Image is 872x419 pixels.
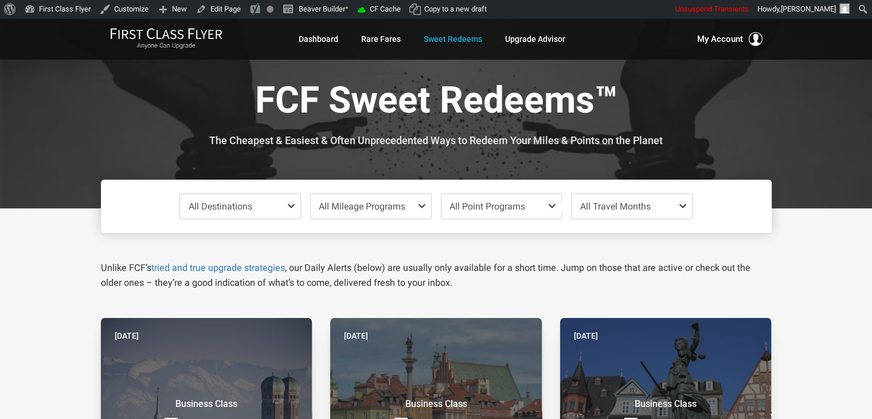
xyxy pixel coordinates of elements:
span: Unsuspend Transients [675,5,749,13]
a: Rare Fares [361,29,401,49]
button: My Account [697,32,762,46]
span: All Destinations [189,201,252,212]
time: [DATE] [115,329,139,342]
img: First Class Flyer [110,28,222,40]
span: All Mileage Programs [319,201,405,212]
a: tried and true upgrade strategies [151,262,285,273]
span: • [345,2,349,14]
time: [DATE] [344,329,368,342]
a: First Class FlyerAnyone Can Upgrade [110,28,222,51]
a: Sweet Redeems [424,29,482,49]
small: Business Class [135,398,278,410]
small: Anyone Can Upgrade [110,42,222,50]
h1: FCF Sweet Redeems™ [110,80,763,125]
span: All Travel Months [580,201,650,212]
a: Dashboard [299,29,338,49]
small: Business Class [594,398,737,410]
a: Upgrade Advisor [505,29,565,49]
time: [DATE] [574,329,598,342]
span: My Account [697,32,743,46]
h3: The Cheapest & Easiest & Often Unprecedented Ways to Redeem Your Miles & Points on the Planet [110,135,763,146]
span: All Point Programs [449,201,525,212]
span: [PERSON_NAME] [781,5,836,13]
small: Business Class [364,398,507,410]
p: Unlike FCF’s , our Daily Alerts (below) are usually only available for a short time. Jump on thos... [101,261,772,290]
